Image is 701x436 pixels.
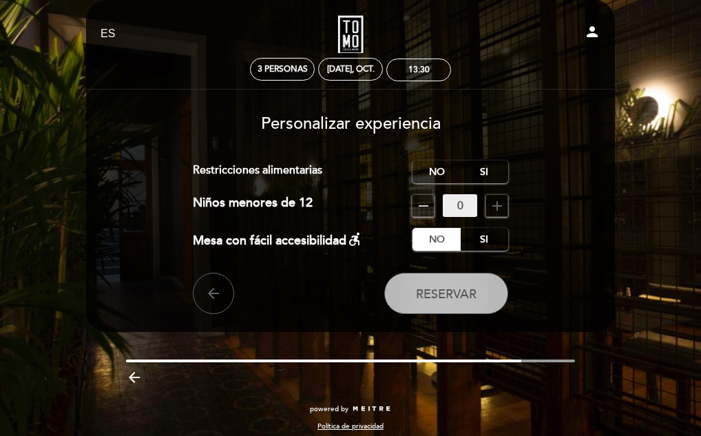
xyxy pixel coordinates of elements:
[489,198,505,214] i: add
[352,406,391,413] img: MEITRE
[415,198,432,214] i: remove
[264,15,437,53] a: Tomo Cocina Nikkei
[584,23,600,45] button: person
[412,228,461,251] label: No
[412,160,461,183] label: No
[310,404,391,414] a: powered by
[416,287,477,302] span: Reservar
[384,273,508,314] button: Reservar
[126,369,143,386] i: arrow_backward
[193,194,313,217] div: Niños menores de 12
[193,228,363,251] div: Mesa con fácil accesibilidad
[193,273,234,314] button: arrow_back
[460,228,508,251] label: Si
[327,64,375,74] div: [DATE], oct.
[310,404,348,414] span: powered by
[193,160,413,183] div: Restricciones alimentarias
[584,23,600,40] i: person
[408,65,430,75] div: 13:30
[317,422,384,431] a: Política de privacidad
[346,231,363,247] i: accessible_forward
[261,114,441,134] span: Personalizar experiencia
[460,160,508,183] label: Si
[205,285,222,302] i: arrow_back
[258,64,308,74] span: 3 personas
